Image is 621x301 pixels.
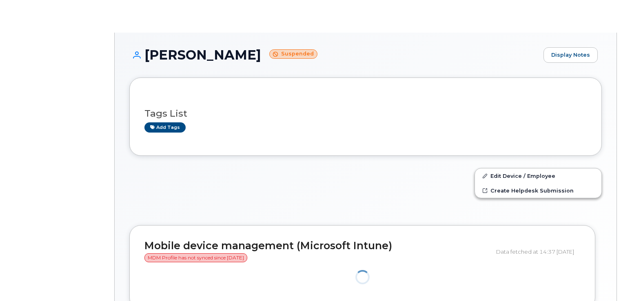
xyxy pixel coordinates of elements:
[144,108,587,119] h3: Tags List
[129,48,539,62] h1: [PERSON_NAME]
[144,122,186,133] a: Add tags
[543,47,598,63] a: Display Notes
[496,244,580,259] div: Data fetched at 14:37 [DATE]
[144,253,247,262] span: MDM Profile has not synced since [DATE]
[475,168,601,183] a: Edit Device / Employee
[475,183,601,198] a: Create Helpdesk Submission
[269,49,317,59] small: Suspended
[144,240,490,263] h2: Mobile device management (Microsoft Intune)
